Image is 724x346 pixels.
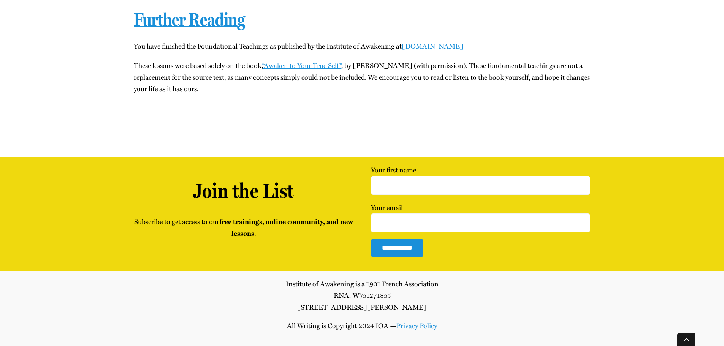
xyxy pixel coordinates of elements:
p: These lessons were based sole­ly on the book, , by [PERSON_NAME] (with per­mis­sion). These fun­d... [134,60,590,95]
label: Your first name [371,165,590,189]
input: Your first name [371,176,590,195]
label: Your email [371,202,590,227]
p: Insti­tute of Awak­en­ing is a 1901 French Association RNA: W751271855 [STREET_ADDRESS][PERSON_NAME] [134,278,590,313]
p: Sub­scribe to get access to our . [134,216,353,239]
a: [DOMAIN_NAME] [402,41,463,51]
p: All Writ­ing is Copy­right 2024 IOA — [134,320,590,332]
form: Contact form [371,164,590,256]
a: Pri­va­cy Policy [396,321,437,330]
a: “Awak­en to Your True Self” [262,60,341,70]
h2: Join the List [134,179,353,203]
p: You have fin­ished the Foun­da­tion­al Teach­ings as pub­lished by the Insti­tute of Awak­en­ing at [134,40,590,52]
input: Your email [371,213,590,232]
strong: free train­ings, online com­mu­ni­ty, and new lessons [219,216,353,238]
a: Further Reading [134,9,245,30]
